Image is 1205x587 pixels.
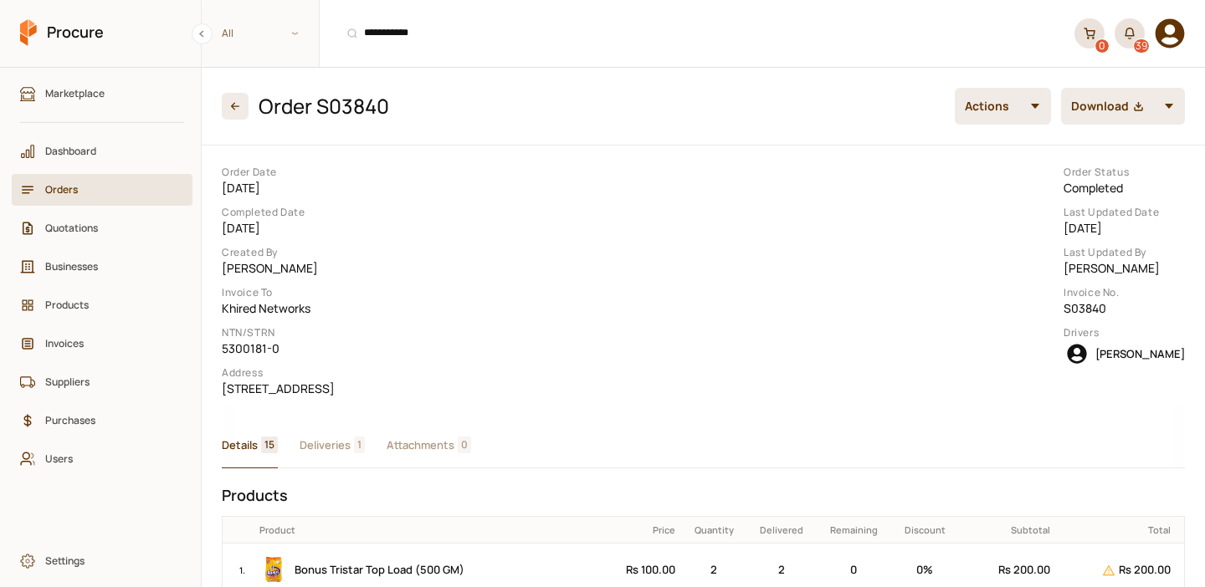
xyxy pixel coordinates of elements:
dt: Created By [222,246,335,260]
th: Total [1056,517,1185,544]
span: Procure [47,22,104,43]
a: Purchases [12,405,192,436]
h2: Order S03840 [259,92,389,120]
span: Suppliers [45,374,171,390]
span: Invoices [45,335,171,351]
dd: Khired Networks [222,300,335,316]
span: Bonus Tristar Top Load (500 GM) [295,562,464,577]
div: Ijaz Ahmad [1064,340,1185,367]
div: 0 [1095,39,1109,53]
a: Bonus Tristar Top Load (500 GM) [259,555,582,584]
span: Marketplace [45,85,171,101]
dt: Address [222,366,335,380]
dd: [DATE] [222,220,335,236]
th: Quantity [681,517,746,544]
dt: Drivers [1064,326,1185,340]
th: Discount [891,517,958,544]
a: Dashboard [12,135,192,167]
a: 0 [1074,18,1105,48]
a: Businesses [12,251,192,283]
span: All [202,19,319,47]
dd: 5300181-0 [222,340,335,356]
a: Suppliers [12,366,192,398]
span: [PERSON_NAME] [1095,346,1185,361]
a: Marketplace [12,78,192,110]
a: Products [12,289,192,321]
dd: [STREET_ADDRESS] [222,380,335,396]
th: Product [254,517,588,544]
th: Price [588,517,681,544]
span: Products [45,297,171,313]
dt: Order Status [1064,166,1185,180]
dt: Last Updated By [1064,246,1185,260]
span: 0 [458,436,471,453]
dd: [PERSON_NAME] [222,260,335,276]
span: Dashboard [45,143,171,159]
dd: S03840 [1064,300,1185,316]
button: Download [1061,88,1153,125]
dt: Invoice To [222,286,335,300]
dt: Last Updated Date [1064,206,1185,220]
button: 39 [1115,18,1145,48]
div: Rs 200.00 [1062,558,1171,583]
div: 39 [1134,39,1149,53]
dt: NTN/STRN [222,326,335,340]
a: Quotations [12,212,192,244]
span: Settings [45,553,171,569]
a: Users [12,443,192,475]
dt: Order Date [222,166,335,180]
dd: Completed [1064,180,1185,196]
span: Download [1071,98,1129,115]
span: Purchases [45,412,171,428]
a: Invoices [12,328,192,360]
span: Users [45,451,171,467]
small: 1 . [239,564,245,576]
dt: Completed Date [222,206,335,220]
dt: Invoice No. [1064,286,1185,300]
span: All [222,25,233,41]
span: Businesses [45,258,171,274]
th: Subtotal [958,517,1056,544]
span: Quotations [45,220,171,236]
span: Orders [45,181,171,197]
span: 15 [261,436,278,453]
h3: Products [222,485,1185,506]
a: Orders [12,174,192,206]
dd: [DATE] [1064,220,1185,236]
span: Details [222,436,258,454]
th: Delivered [746,517,817,544]
span: Deliveries [300,436,351,454]
dd: [DATE] [222,180,335,196]
span: Attachments [387,436,454,454]
input: Products, Businesses, Users, Suppliers, Orders, and Purchases [330,13,1064,54]
a: Procure [20,19,104,48]
th: Remaining [816,517,891,544]
dd: [PERSON_NAME] [1064,260,1185,276]
a: Settings [12,545,192,577]
span: 1 [354,436,365,453]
